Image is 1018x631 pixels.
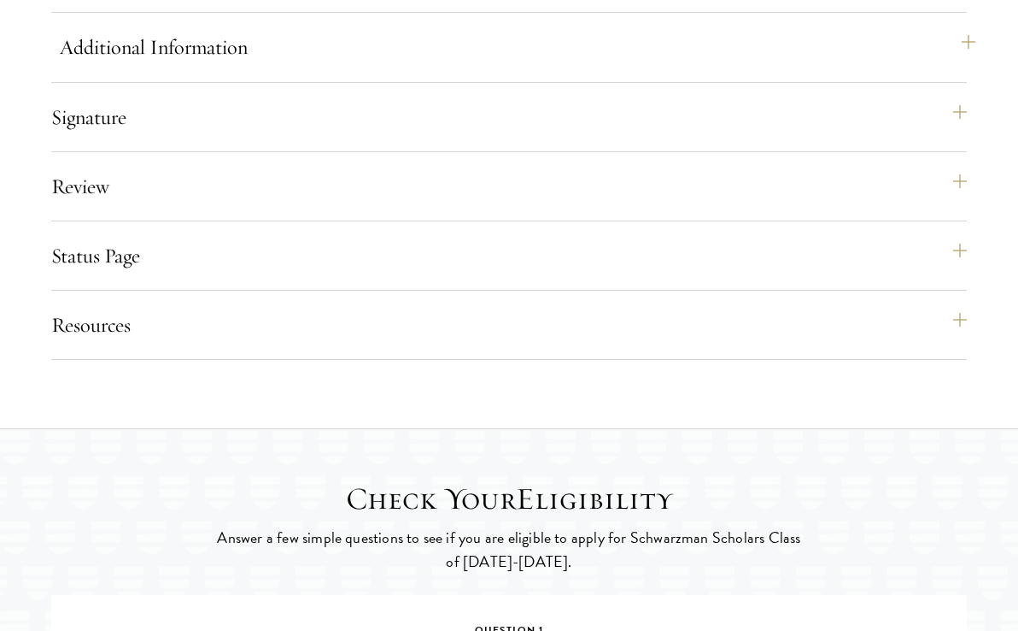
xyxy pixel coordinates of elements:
[214,526,804,574] p: Answer a few simple questions to see if you are eligible to apply for Schwarzman Scholars Class o...
[51,166,967,207] button: Review
[60,27,975,68] button: Additional Information
[51,304,967,345] button: Resources
[51,235,967,276] button: Status Page
[51,97,967,138] button: Signature
[214,481,804,517] h2: Check Your Eligibility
